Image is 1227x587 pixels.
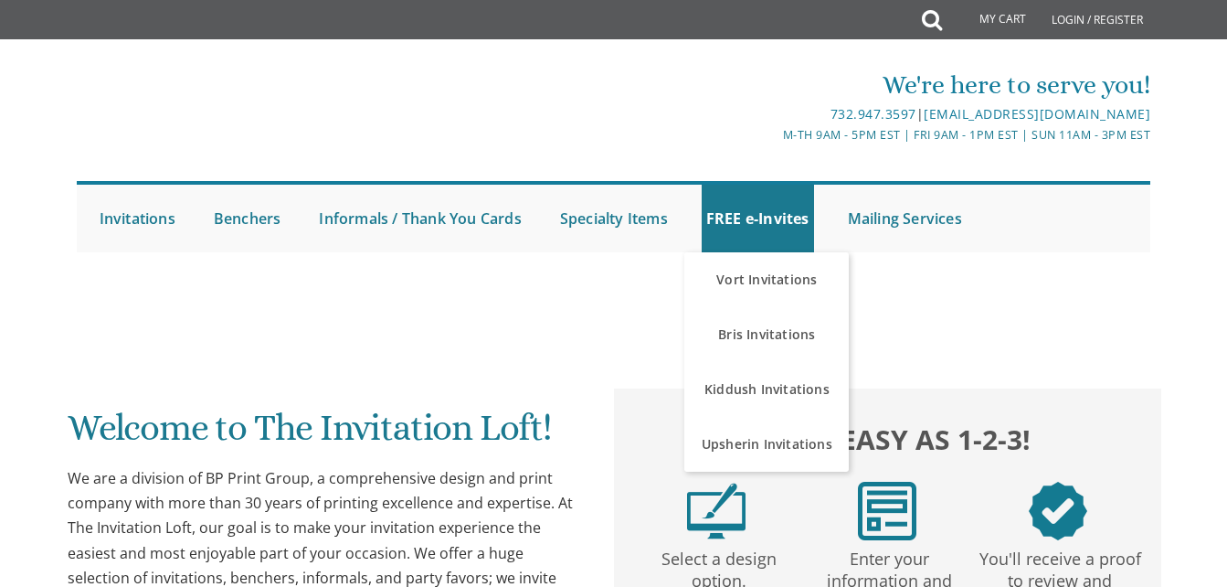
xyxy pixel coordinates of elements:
a: Upsherin Invitations [684,417,849,472]
a: Benchers [209,185,286,252]
h1: Welcome to The Invitation Loft! [68,408,579,462]
a: FREE e-Invites [702,185,814,252]
div: | [436,103,1151,125]
a: Bris Invitations [684,307,849,362]
a: Kiddush Invitations [684,362,849,417]
a: My Cart [940,2,1039,38]
a: [EMAIL_ADDRESS][DOMAIN_NAME] [924,105,1150,123]
div: M-Th 9am - 5pm EST | Fri 9am - 1pm EST | Sun 11am - 3pm EST [436,125,1151,144]
a: Specialty Items [555,185,672,252]
a: 732.947.3597 [830,105,916,123]
a: Invitations [95,185,180,252]
div: We're here to serve you! [436,67,1151,103]
h2: It's as easy as 1-2-3! [631,419,1143,459]
a: Vort Invitations [684,252,849,307]
a: Mailing Services [843,185,967,252]
img: step1.png [687,482,746,540]
a: Informals / Thank You Cards [314,185,525,252]
img: step2.png [858,482,916,540]
img: step3.png [1029,482,1087,540]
